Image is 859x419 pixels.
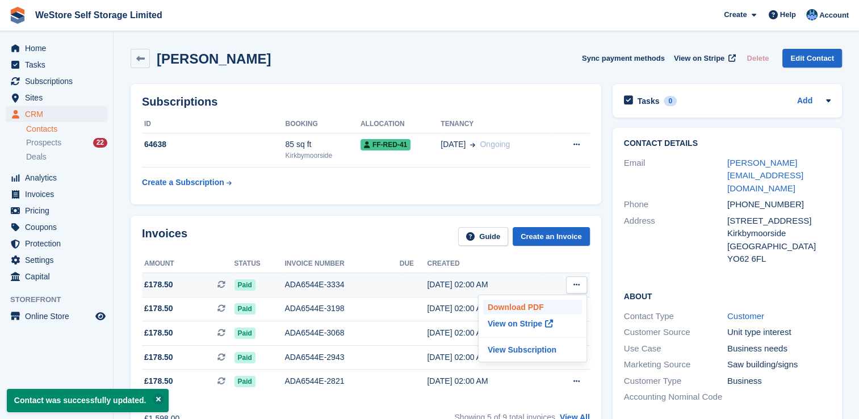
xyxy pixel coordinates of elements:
[819,10,849,21] span: Account
[6,57,107,73] a: menu
[669,49,738,68] a: View on Stripe
[6,73,107,89] a: menu
[727,326,831,339] div: Unit type interest
[458,227,508,246] a: Guide
[624,358,727,371] div: Marketing Source
[427,351,544,363] div: [DATE] 02:00 AM
[25,203,93,219] span: Pricing
[26,152,47,162] span: Deals
[284,375,399,387] div: ADA6544E-2821
[400,255,428,273] th: Due
[142,227,187,246] h2: Invoices
[674,53,724,64] span: View on Stripe
[483,315,582,333] a: View on Stripe
[234,279,255,291] span: Paid
[144,351,173,363] span: £178.50
[234,376,255,387] span: Paid
[234,303,255,315] span: Paid
[624,310,727,323] div: Contact Type
[727,198,831,211] div: [PHONE_NUMBER]
[25,106,93,122] span: CRM
[10,294,113,305] span: Storefront
[25,57,93,73] span: Tasks
[6,308,107,324] a: menu
[624,391,727,404] div: Accounting Nominal Code
[142,177,224,188] div: Create a Subscription
[285,139,360,150] div: 85 sq ft
[6,90,107,106] a: menu
[285,150,360,161] div: Kirkbymoorside
[284,351,399,363] div: ADA6544E-2943
[144,303,173,315] span: £178.50
[6,219,107,235] a: menu
[7,389,169,412] p: Contact was successfully updated.
[9,7,26,24] img: stora-icon-8386f47178a22dfd0bd8f6a31ec36ba5ce8667c1dd55bd0f319d3a0aa187defe.svg
[483,342,582,357] a: View Subscription
[144,279,173,291] span: £178.50
[284,327,399,339] div: ADA6544E-3068
[727,240,831,253] div: [GEOGRAPHIC_DATA]
[25,186,93,202] span: Invoices
[25,73,93,89] span: Subscriptions
[638,96,660,106] h2: Tasks
[624,157,727,195] div: Email
[727,253,831,266] div: YO62 6FL
[727,358,831,371] div: Saw building/signs
[25,252,93,268] span: Settings
[25,90,93,106] span: Sites
[624,290,831,301] h2: About
[727,342,831,355] div: Business needs
[25,308,93,324] span: Online Store
[6,252,107,268] a: menu
[624,215,727,266] div: Address
[26,137,61,148] span: Prospects
[234,328,255,339] span: Paid
[742,49,773,68] button: Delete
[142,95,590,108] h2: Subscriptions
[284,303,399,315] div: ADA6544E-3198
[427,255,544,273] th: Created
[144,375,173,387] span: £178.50
[234,255,285,273] th: Status
[361,115,441,133] th: Allocation
[427,279,544,291] div: [DATE] 02:00 AM
[6,170,107,186] a: menu
[142,139,285,150] div: 64638
[31,6,167,24] a: WeStore Self Storage Limited
[727,227,831,240] div: Kirkbymoorside
[285,115,360,133] th: Booking
[797,95,812,108] a: Add
[26,151,107,163] a: Deals
[427,327,544,339] div: [DATE] 02:00 AM
[142,115,285,133] th: ID
[624,198,727,211] div: Phone
[6,106,107,122] a: menu
[724,9,747,20] span: Create
[284,279,399,291] div: ADA6544E-3334
[624,139,831,148] h2: Contact Details
[361,139,410,150] span: FF-RED-41
[664,96,677,106] div: 0
[480,140,510,149] span: Ongoing
[142,172,232,193] a: Create a Subscription
[582,49,665,68] button: Sync payment methods
[483,300,582,315] a: Download PDF
[234,352,255,363] span: Paid
[624,326,727,339] div: Customer Source
[780,9,796,20] span: Help
[142,255,234,273] th: Amount
[6,186,107,202] a: menu
[93,138,107,148] div: 22
[441,139,466,150] span: [DATE]
[427,303,544,315] div: [DATE] 02:00 AM
[624,375,727,388] div: Customer Type
[25,40,93,56] span: Home
[441,115,551,133] th: Tenancy
[6,236,107,252] a: menu
[26,124,107,135] a: Contacts
[727,215,831,228] div: [STREET_ADDRESS]
[727,158,803,193] a: [PERSON_NAME][EMAIL_ADDRESS][DOMAIN_NAME]
[25,170,93,186] span: Analytics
